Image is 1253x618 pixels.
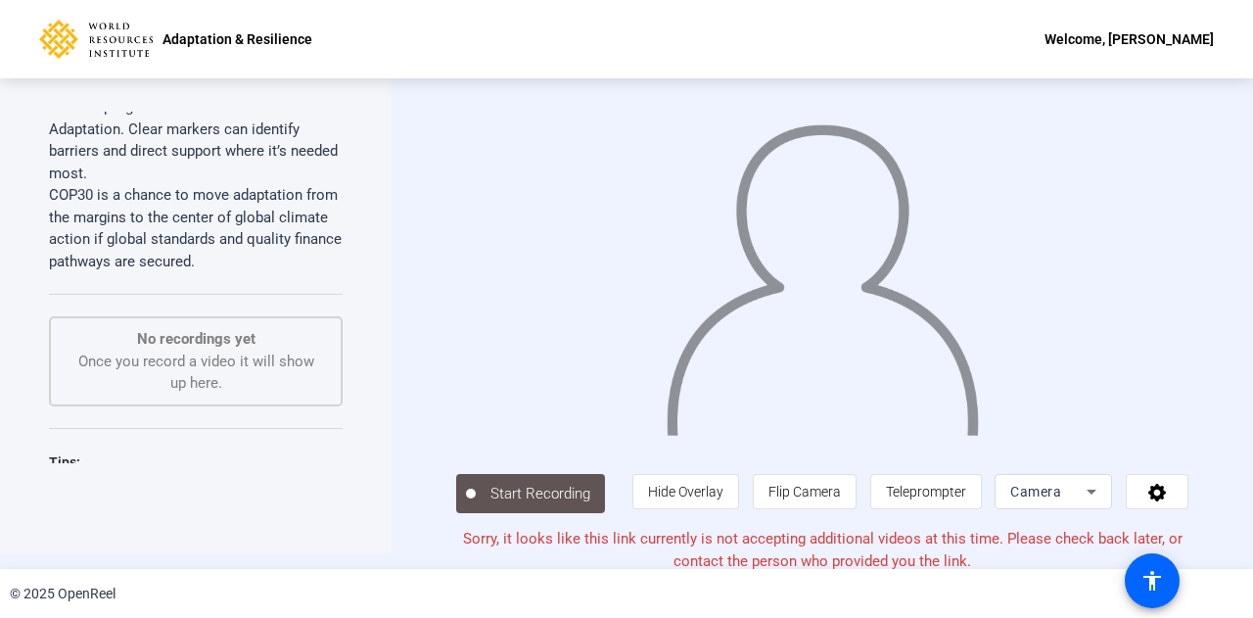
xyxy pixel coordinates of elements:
span: Start Recording [476,483,605,505]
img: OpenReel logo [39,20,153,59]
span: Teleprompter [886,484,966,499]
div: Once you record a video it will show up here. [70,328,321,395]
span: Camera [1010,484,1061,499]
p: Sorry, it looks like this link currently is not accepting additional videos at this time. Please ... [456,528,1188,572]
p: Adaptation & Resilience [162,27,312,51]
button: Hide Overlay [632,474,739,509]
div: Welcome, [PERSON_NAME] [1044,27,1214,51]
span: Flip Camera [768,484,841,499]
button: Start Recording [456,474,605,513]
div: © 2025 OpenReel [10,584,116,604]
p: No recordings yet [70,328,321,351]
mat-icon: accessibility [1140,569,1164,593]
img: overlay [664,106,981,436]
p: Delegates will also adopt a set of indicators to track progress on the Global Goal on Adaptation.... [49,74,343,273]
span: Hide Overlay [648,484,723,499]
div: Tips: [49,451,343,474]
button: Flip Camera [753,474,857,509]
button: Teleprompter [870,474,982,509]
